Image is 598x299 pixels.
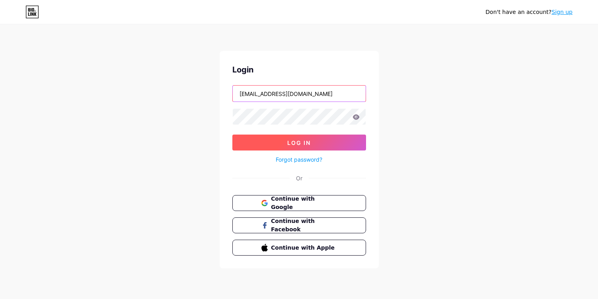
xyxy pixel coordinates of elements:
button: Continue with Google [232,195,366,211]
span: Log In [287,139,311,146]
span: Continue with Google [271,195,337,211]
a: Sign up [551,9,573,15]
button: Continue with Apple [232,240,366,256]
div: Or [296,174,302,182]
a: Forgot password? [276,155,322,164]
div: Don't have an account? [485,8,573,16]
button: Continue with Facebook [232,217,366,233]
span: Continue with Apple [271,244,337,252]
span: Continue with Facebook [271,217,337,234]
button: Log In [232,135,366,150]
div: Login [232,64,366,76]
input: Username [233,86,366,102]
